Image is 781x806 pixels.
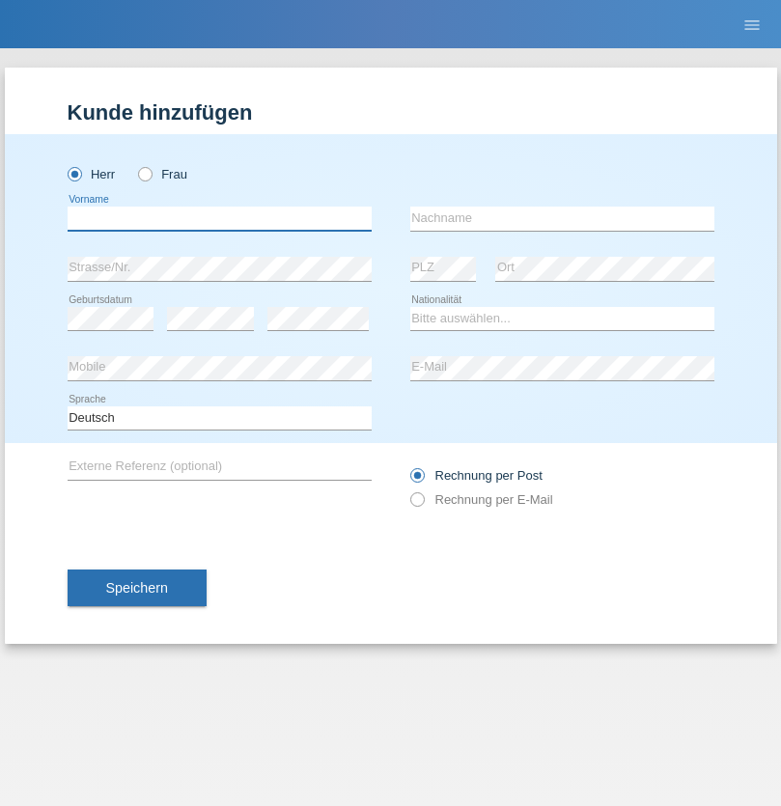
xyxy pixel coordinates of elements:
a: menu [733,18,771,30]
label: Herr [68,167,116,181]
input: Rechnung per Post [410,468,423,492]
button: Speichern [68,570,207,606]
span: Speichern [106,580,168,596]
label: Rechnung per E-Mail [410,492,553,507]
input: Herr [68,167,80,180]
label: Rechnung per Post [410,468,543,483]
h1: Kunde hinzufügen [68,100,714,125]
i: menu [742,15,762,35]
input: Rechnung per E-Mail [410,492,423,516]
input: Frau [138,167,151,180]
label: Frau [138,167,187,181]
